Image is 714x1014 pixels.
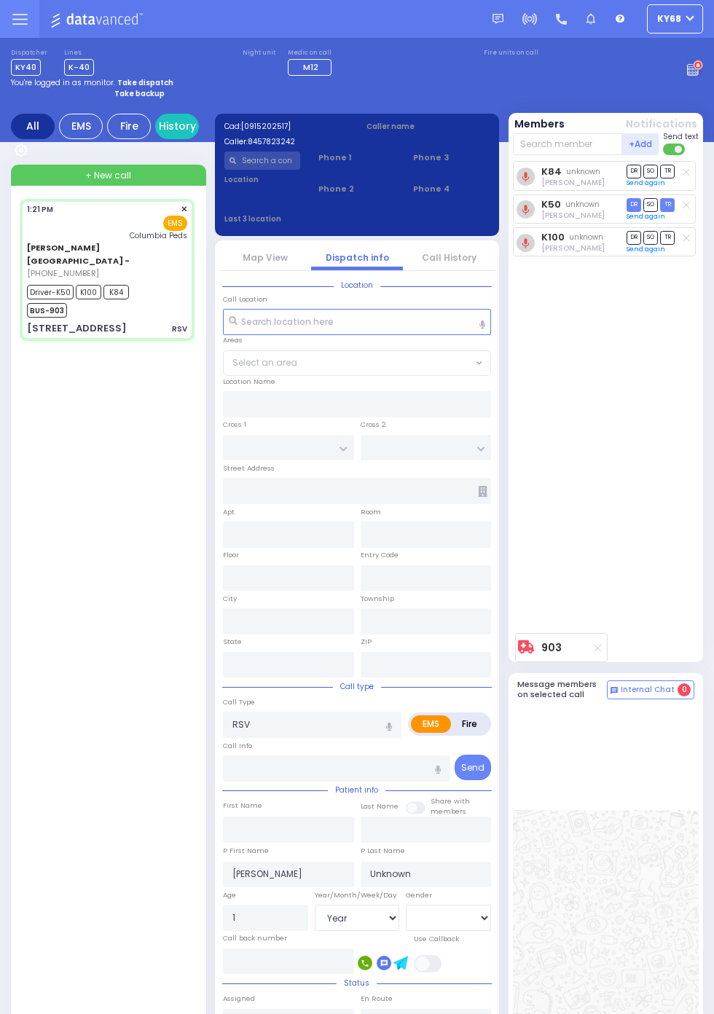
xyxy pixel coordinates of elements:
div: All [11,114,55,139]
label: Township [361,594,394,604]
span: Solomon Polatsek [541,243,605,253]
label: City [223,594,237,604]
a: K50 [541,199,561,210]
span: + New call [85,169,131,182]
label: Night unit [243,49,275,58]
span: Select an area [232,356,297,369]
span: Phone 3 [413,152,490,164]
span: 1:21 PM [27,204,53,215]
a: Send again [627,178,665,187]
input: Search member [513,133,623,155]
label: Lines [64,49,94,58]
span: K84 [103,285,129,299]
span: Status [337,978,377,989]
span: [PHONE_NUMBER] [27,267,99,279]
label: Location Name [223,377,275,387]
span: members [431,806,466,816]
label: Use Callback [414,934,459,944]
label: P Last Name [361,846,405,856]
span: EMS [163,216,187,231]
label: State [223,637,242,647]
label: First Name [223,801,262,811]
div: Fire [107,114,151,139]
label: Last Name [361,801,399,811]
a: Call History [422,251,476,264]
span: TR [660,198,675,212]
img: Logo [50,10,147,28]
button: Members [514,117,565,132]
span: DR [627,198,641,212]
img: comment-alt.png [611,687,618,694]
label: Call Location [223,294,267,304]
span: Send text [663,131,699,142]
button: ky68 [647,4,703,34]
span: 0 [678,683,691,696]
span: Driver-K50 [27,285,74,299]
span: Patient info [328,785,385,795]
span: ✕ [181,203,187,216]
span: You're logged in as monitor. [11,77,115,88]
label: En Route [361,994,393,1004]
label: Call back number [223,933,287,943]
label: Assigned [223,994,255,1004]
label: Medic on call [288,49,336,58]
input: Search location here [223,309,491,335]
small: Share with [431,796,470,806]
label: Gender [406,890,432,900]
span: DR [627,165,641,178]
div: Year/Month/Week/Day [315,890,400,900]
a: K100 [541,232,565,243]
label: Street Address [223,463,275,473]
span: unknown [566,166,600,177]
label: Entry Code [361,550,399,560]
span: DR [627,231,641,245]
div: [STREET_ADDRESS] [27,321,127,336]
span: Columbia Peds [130,230,187,241]
label: Caller: [224,136,348,147]
input: Search a contact [224,152,301,170]
label: P First Name [223,846,269,856]
label: Cross 1 [223,420,246,430]
span: TR [660,231,675,245]
a: Send again [627,212,665,221]
a: K84 [541,166,562,177]
button: +Add [622,133,659,155]
label: EMS [411,715,451,733]
label: ZIP [361,637,372,647]
span: KY40 [11,59,41,76]
span: SO [643,231,658,245]
a: Map View [243,251,288,264]
strong: Take dispatch [117,77,173,88]
span: Call type [333,681,381,692]
span: M12 [303,61,318,73]
div: EMS [59,114,103,139]
label: Floor [223,550,239,560]
span: Location [334,280,380,291]
span: [0915202517] [241,121,291,132]
span: K-40 [64,59,94,76]
h5: Message members on selected call [517,680,608,699]
strong: Take backup [114,88,165,99]
label: Cad: [224,121,348,132]
span: Phone 2 [318,183,395,195]
div: RSV [172,323,187,334]
span: Moshe Brown [541,210,605,221]
span: Other building occupants [478,486,487,497]
a: History [155,114,199,139]
span: BUS-903 [27,303,67,318]
span: TR [660,165,675,178]
span: Elimelech Katz [541,177,605,188]
span: SO [643,165,658,178]
label: Dispatcher [11,49,47,58]
label: Call Info [223,741,252,751]
button: Send [455,755,491,780]
label: Location [224,174,301,185]
span: unknown [569,232,603,243]
span: SO [643,198,658,212]
label: Caller name [366,121,490,132]
label: Room [361,507,381,517]
img: message.svg [493,14,503,25]
label: Last 3 location [224,213,358,224]
span: ky68 [657,12,681,25]
label: Turn off text [663,142,686,157]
